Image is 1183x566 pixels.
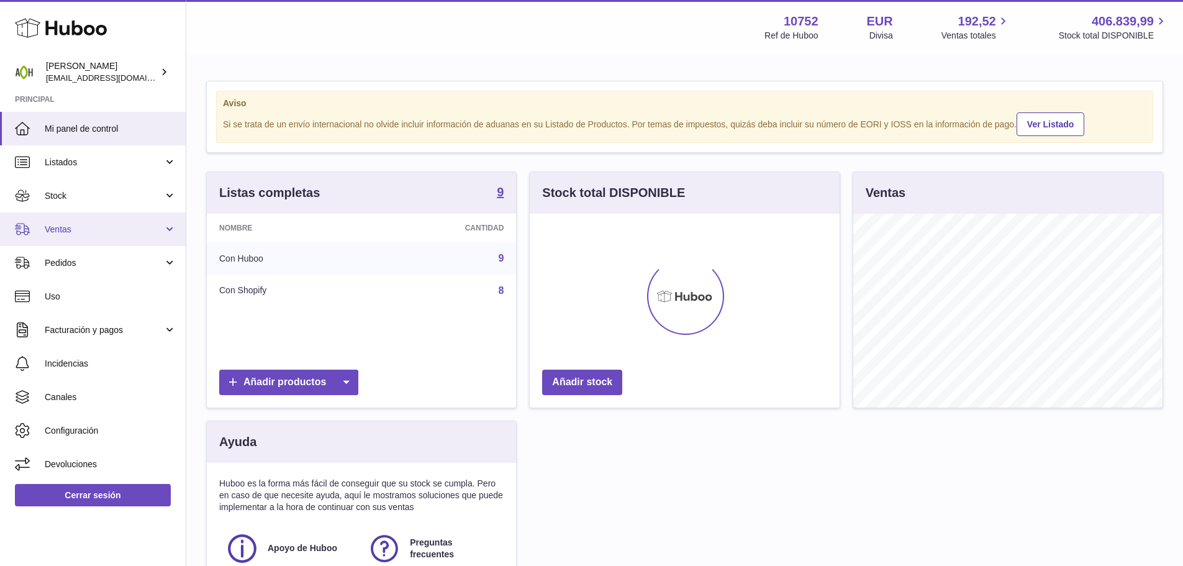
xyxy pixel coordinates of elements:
[784,13,818,30] strong: 10752
[45,257,163,269] span: Pedidos
[958,13,996,30] span: 192,52
[497,186,504,198] strong: 9
[45,224,163,235] span: Ventas
[45,324,163,336] span: Facturación y pagos
[207,214,371,242] th: Nombre
[869,30,893,42] div: Divisa
[45,391,176,403] span: Canales
[941,30,1010,42] span: Ventas totales
[45,459,176,470] span: Devoluciones
[15,484,171,506] a: Cerrar sesión
[207,242,371,275] td: Con Huboo
[45,157,163,168] span: Listados
[542,185,685,201] h3: Stock total DISPONIBLE
[223,98,1146,109] strong: Aviso
[45,425,176,437] span: Configuración
[371,214,517,242] th: Cantidad
[764,30,818,42] div: Ref de Huboo
[15,63,34,81] img: internalAdmin-10752@internal.huboo.com
[45,123,176,135] span: Mi panel de control
[1017,112,1084,136] a: Ver Listado
[207,275,371,307] td: Con Shopify
[45,358,176,370] span: Incidencias
[941,13,1010,42] a: 192,52 Ventas totales
[45,291,176,303] span: Uso
[866,185,905,201] h3: Ventas
[410,537,496,560] span: Preguntas frecuentes
[497,186,504,201] a: 9
[46,73,183,83] span: [EMAIL_ADDRESS][DOMAIN_NAME]
[498,285,504,296] a: 8
[1059,30,1168,42] span: Stock total DISPONIBLE
[219,478,504,513] p: Huboo es la forma más fácil de conseguir que su stock se cumpla. Pero en caso de que necesite ayu...
[46,60,158,84] div: [PERSON_NAME]
[225,532,355,565] a: Apoyo de Huboo
[219,434,256,450] h3: Ayuda
[1092,13,1154,30] span: 406.839,99
[223,111,1146,136] div: Si se trata de un envío internacional no olvide incluir información de aduanas en su Listado de P...
[1059,13,1168,42] a: 406.839,99 Stock total DISPONIBLE
[45,190,163,202] span: Stock
[219,370,358,395] a: Añadir productos
[542,370,622,395] a: Añadir stock
[368,532,497,565] a: Preguntas frecuentes
[498,253,504,263] a: 9
[219,185,320,201] h3: Listas completas
[867,13,893,30] strong: EUR
[268,542,337,554] span: Apoyo de Huboo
